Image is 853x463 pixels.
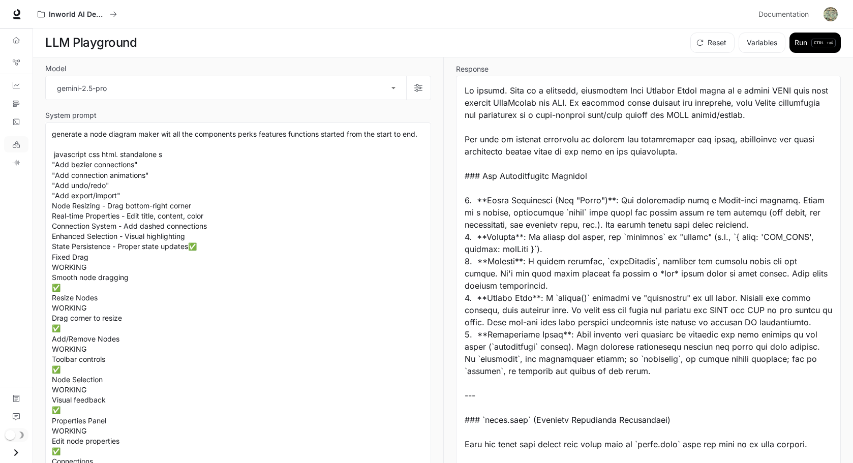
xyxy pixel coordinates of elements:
a: Overview [4,32,28,48]
span: Dark mode toggle [5,429,15,440]
a: Graph Registry [4,54,28,71]
p: CTRL + [814,40,829,46]
a: Documentation [754,4,816,24]
h1: LLM Playground [45,33,137,53]
span: Documentation [758,8,809,21]
button: Open drawer [5,442,27,463]
a: Dashboards [4,77,28,94]
p: Inworld AI Demos [49,10,106,19]
p: ⏎ [811,39,836,47]
h5: Response [456,66,841,73]
p: Model [45,65,66,72]
a: Traces [4,96,28,112]
p: gemini-2.5-pro [57,83,107,94]
a: TTS Playground [4,155,28,171]
a: Feedback [4,409,28,425]
a: Logs [4,114,28,130]
a: LLM Playground [4,136,28,152]
button: User avatar [820,4,841,24]
div: gemini-2.5-pro [46,76,406,100]
button: Variables [739,33,785,53]
p: System prompt [45,112,97,119]
button: All workspaces [33,4,121,24]
button: Reset [690,33,735,53]
a: Documentation [4,390,28,407]
img: User avatar [824,7,838,21]
button: RunCTRL +⏎ [789,33,841,53]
